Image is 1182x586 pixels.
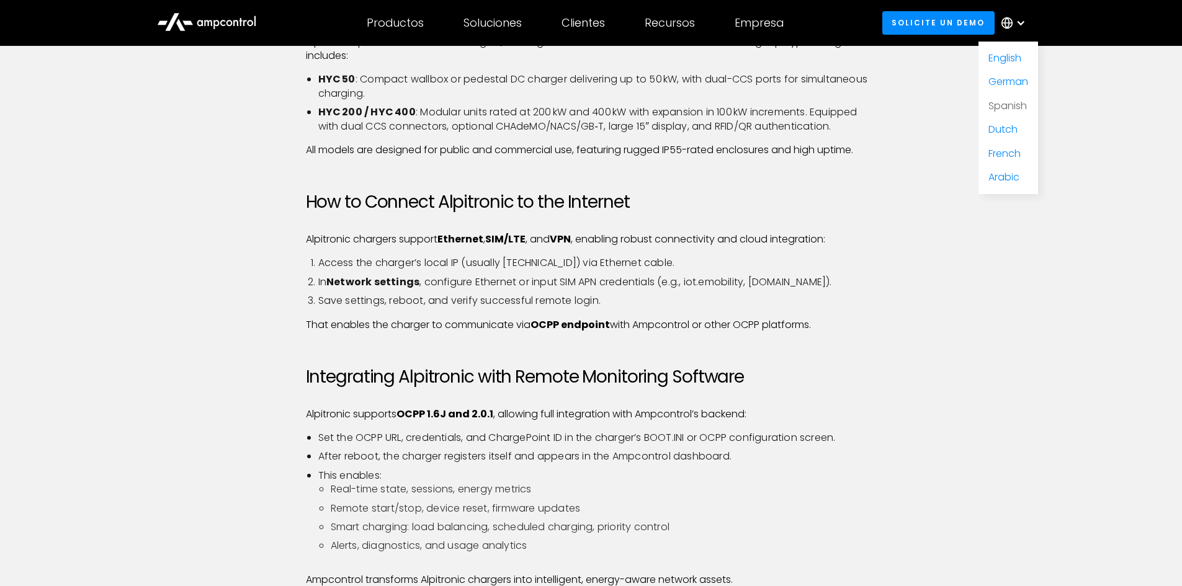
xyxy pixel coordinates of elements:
strong: VPN [550,232,571,246]
div: Productos [367,16,424,30]
a: English [988,51,1021,65]
li: Real-time state, sessions, energy metrics [331,482,877,496]
strong: SIM/LTE [485,232,526,246]
a: Solicite un demo [882,11,995,34]
li: In , configure Ethernet or input SIM APN credentials (e.g., iot.emobility, [DOMAIN_NAME]). [318,275,877,289]
strong: HYC 50 [318,72,356,86]
strong: Ethernet [437,232,483,246]
div: Soluciones [463,16,522,30]
strong: HYC 200 / HYC 400 [318,105,416,119]
p: Alpitronic supports , allowing full integration with Ampcontrol’s backend: [306,407,877,421]
div: Clientes [562,16,605,30]
p: Alpitronic specializes in DC fast chargers, offering scalable solutions from 50 kW to 1 MW. Its f... [306,35,877,63]
li: Remote start/stop, device reset, firmware updates [331,502,877,515]
a: Spanish [988,99,1027,113]
li: This enables: [318,469,877,553]
div: Recursos [645,16,695,30]
div: Empresa [735,16,784,30]
h2: How to Connect Alpitronic to the Internet [306,192,877,213]
li: Smart charging: load balancing, scheduled charging, priority control [331,520,877,534]
strong: OCPP 1.6J and 2.0.1 [396,407,493,421]
li: Save settings, reboot, and verify successful remote login. [318,294,877,308]
a: Dutch [988,122,1018,136]
p: Alpitronic chargers support , , and , enabling robust connectivity and cloud integration: [306,233,877,246]
p: All models are designed for public and commercial use, featuring rugged IP55-rated enclosures and... [306,143,877,157]
li: Set the OCPP URL, credentials, and ChargePoint ID in the charger’s BOOT.INI or OCPP configuration... [318,431,877,445]
h2: Integrating Alpitronic with Remote Monitoring Software [306,366,877,388]
li: Access the charger’s local IP (usually [TECHNICAL_ID]) via Ethernet cable. [318,256,877,270]
strong: Network settings [326,275,419,289]
a: Arabic [988,170,1019,184]
li: : Modular units rated at 200 kW and 400 kW with expansion in 100 kW increments. Equipped with dua... [318,105,877,133]
p: That enables the charger to communicate via with Ampcontrol or other OCPP platforms. [306,318,877,332]
li: After reboot, the charger registers itself and appears in the Ampcontrol dashboard. [318,450,877,463]
li: Alerts, diagnostics, and usage analytics [331,539,877,553]
strong: OCPP endpoint [531,317,610,332]
a: German [988,74,1028,89]
li: : Compact wallbox or pedestal DC charger delivering up to 50 kW, with dual-CCS ports for simultan... [318,73,877,100]
a: French [988,146,1021,161]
